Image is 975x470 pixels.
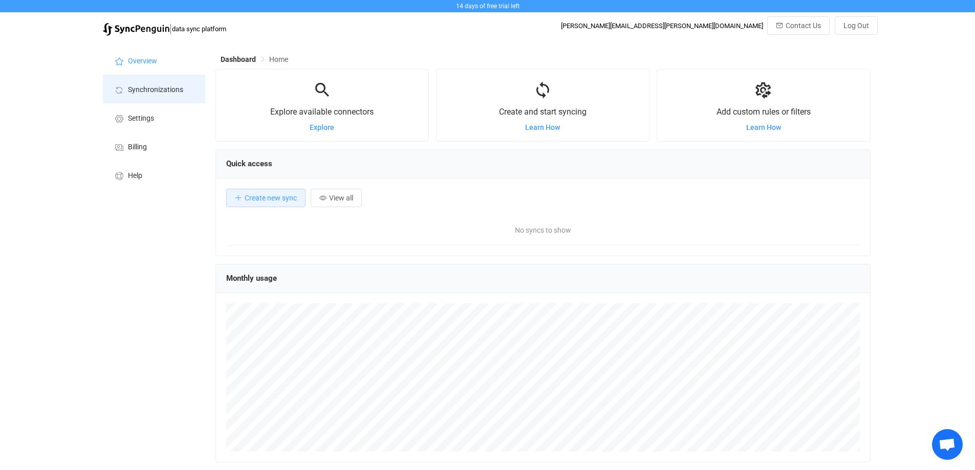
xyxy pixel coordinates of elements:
span: Create new sync [245,194,297,202]
a: Learn How [525,123,560,131]
span: data sync platform [172,25,226,33]
span: | [169,21,172,36]
a: |data sync platform [103,21,226,36]
span: Dashboard [221,55,256,63]
span: Monthly usage [226,274,277,283]
span: Quick access [226,159,272,168]
span: 14 days of free trial left [456,3,519,10]
span: Synchronizations [128,86,183,94]
a: Billing [103,132,205,161]
div: Breadcrumb [221,56,288,63]
a: Explore [310,123,334,131]
span: Explore available connectors [270,107,374,117]
span: Log Out [843,21,869,30]
div: [PERSON_NAME][EMAIL_ADDRESS][PERSON_NAME][DOMAIN_NAME] [561,22,763,30]
a: Learn How [746,123,781,131]
button: Create new sync [226,189,306,207]
span: Settings [128,115,154,123]
span: Billing [128,143,147,151]
span: Help [128,172,142,180]
a: Synchronizations [103,75,205,103]
img: syncpenguin.svg [103,23,169,36]
a: Help [103,161,205,189]
div: Open chat [932,429,963,460]
span: Create and start syncing [499,107,587,117]
span: Overview [128,57,157,65]
a: Overview [103,46,205,75]
span: View all [329,194,353,202]
span: Add custom rules or filters [717,107,811,117]
span: No syncs to show [384,215,701,245]
button: View all [311,189,362,207]
button: Contact Us [767,16,830,35]
a: Settings [103,103,205,132]
span: Contact Us [786,21,821,30]
button: Log Out [835,16,878,35]
span: Home [269,55,288,63]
